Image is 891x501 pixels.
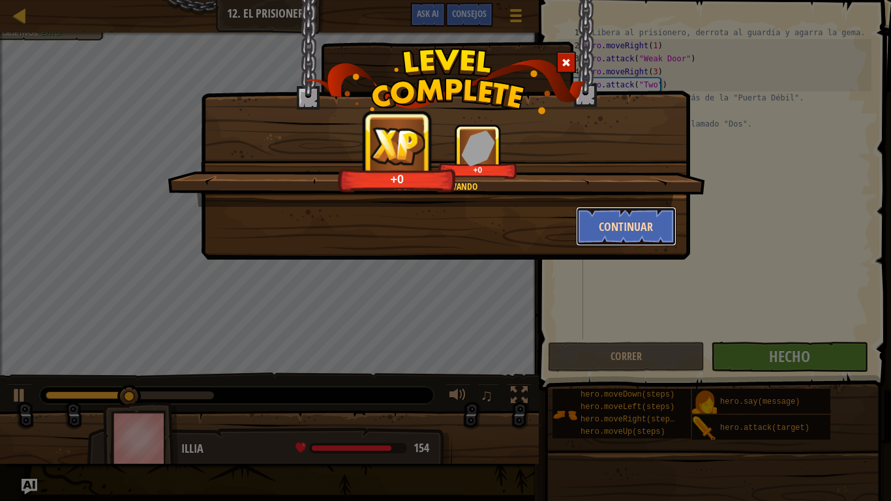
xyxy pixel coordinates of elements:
img: reward_icon_gems.png [461,130,495,166]
img: level_complete.png [306,48,586,114]
button: Continuar [576,207,677,246]
img: reward_icon_xp.png [367,124,429,168]
div: Te Estaré Observando [230,180,641,193]
div: +0 [441,165,515,175]
div: +0 [342,172,453,187]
